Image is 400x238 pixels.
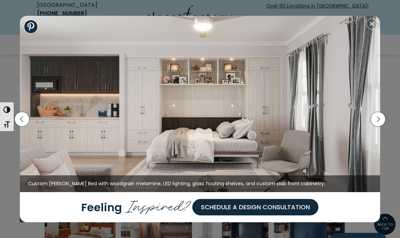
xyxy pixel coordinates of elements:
[125,193,192,216] span: Inspired?
[81,199,122,215] span: Feeling
[366,18,377,29] button: Close modal
[192,199,318,215] a: Schedule a Design Consultation
[20,16,380,192] img: Custom Murphy bed with light woodgrain melamine and LED lighting, glass floating shelves, and cus...
[20,175,380,192] figcaption: Custom [PERSON_NAME] Bed with woodgrain melamine, LED lighting, glass floating shelves, and custo...
[24,20,38,34] a: Share to Pinterest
